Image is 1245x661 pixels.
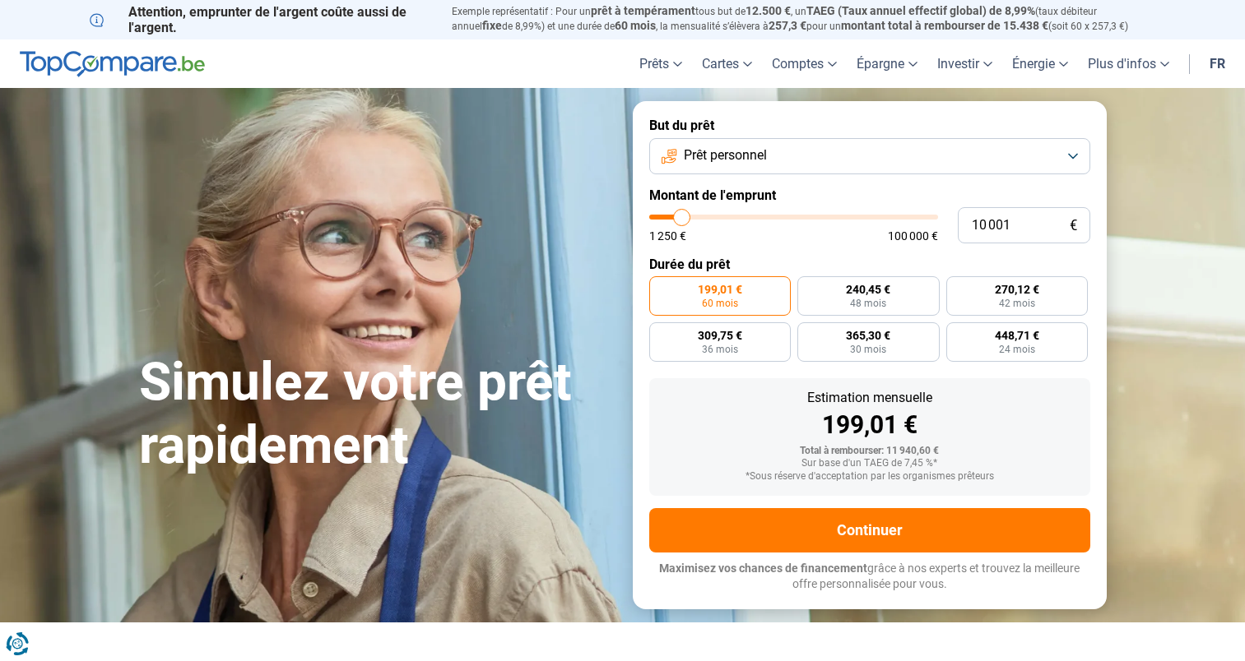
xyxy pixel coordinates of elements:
[698,330,742,341] span: 309,75 €
[1070,219,1077,233] span: €
[846,284,890,295] span: 240,45 €
[662,458,1077,469] div: Sur base d'un TAEG de 7,45 %*
[615,19,656,32] span: 60 mois
[659,562,867,575] span: Maximisez vos chances de financement
[649,257,1090,272] label: Durée du prêt
[769,19,806,32] span: 257,3 €
[649,187,1090,203] label: Montant de l'emprunt
[662,446,1077,457] div: Total à rembourser: 11 940,60 €
[591,4,695,17] span: prêt à tempérament
[662,391,1077,404] div: Estimation mensuelle
[452,4,1156,34] p: Exemple représentatif : Pour un tous but de , un (taux débiteur annuel de 8,99%) et une durée de ...
[692,39,762,88] a: Cartes
[482,19,502,32] span: fixe
[995,284,1039,295] span: 270,12 €
[850,344,886,354] span: 30 mois
[995,330,1039,341] span: 448,71 €
[20,51,205,77] img: TopCompare
[649,561,1090,593] p: grâce à nos experts et trouvez la meilleure offre personnalisée pour vous.
[806,4,1035,17] span: TAEG (Taux annuel effectif global) de 8,99%
[927,39,1002,88] a: Investir
[1200,39,1235,88] a: fr
[762,39,847,88] a: Comptes
[649,118,1090,133] label: But du prêt
[139,351,613,478] h1: Simulez votre prêt rapidement
[662,413,1077,437] div: 199,01 €
[850,298,886,308] span: 48 mois
[841,19,1048,32] span: montant total à rembourser de 15.438 €
[1002,39,1078,88] a: Énergie
[649,508,1090,552] button: Continuer
[746,4,791,17] span: 12.500 €
[702,344,738,354] span: 36 mois
[649,230,686,242] span: 1 250 €
[90,4,432,35] p: Attention, emprunter de l'argent coûte aussi de l'argent.
[847,39,927,88] a: Épargne
[662,471,1077,483] div: *Sous réserve d'acceptation par les organismes prêteurs
[888,230,938,242] span: 100 000 €
[999,298,1035,308] span: 42 mois
[629,39,692,88] a: Prêts
[649,138,1090,174] button: Prêt personnel
[698,284,742,295] span: 199,01 €
[684,146,767,164] span: Prêt personnel
[846,330,890,341] span: 365,30 €
[702,298,738,308] span: 60 mois
[1078,39,1179,88] a: Plus d'infos
[999,344,1035,354] span: 24 mois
